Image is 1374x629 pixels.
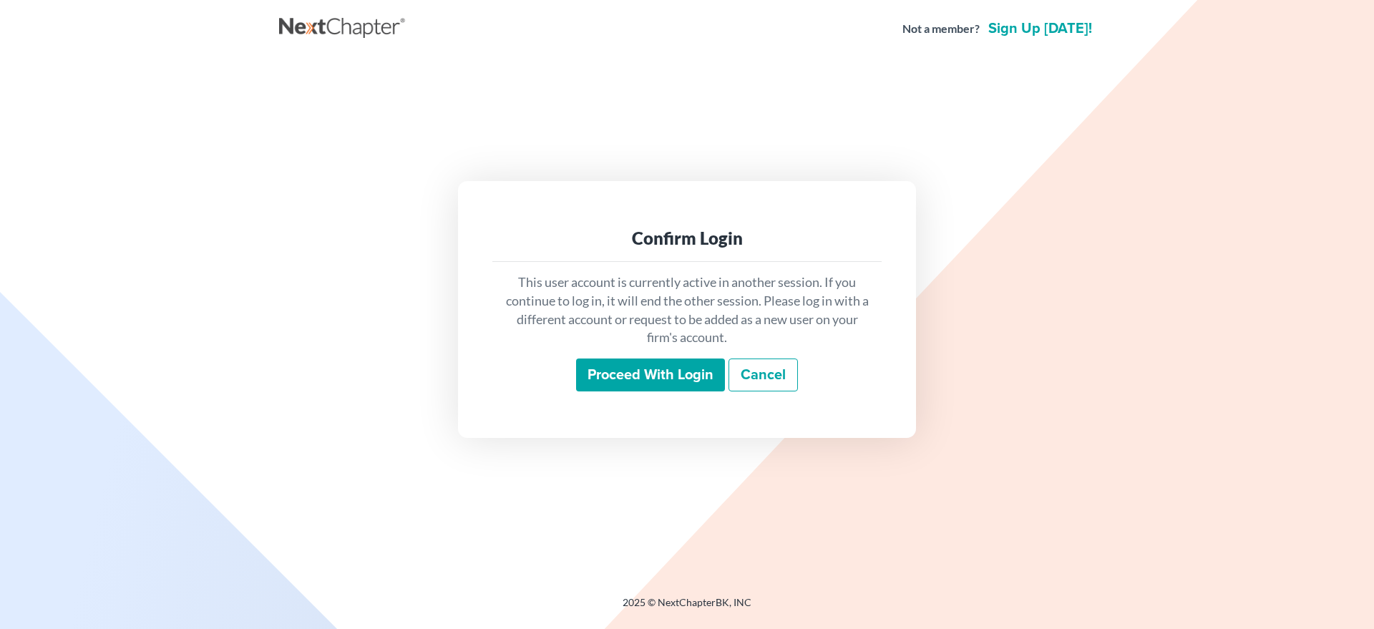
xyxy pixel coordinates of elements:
a: Cancel [729,359,798,391]
input: Proceed with login [576,359,725,391]
strong: Not a member? [902,21,980,37]
div: Confirm Login [504,227,870,250]
a: Sign up [DATE]! [985,21,1095,36]
p: This user account is currently active in another session. If you continue to log in, it will end ... [504,273,870,347]
div: 2025 © NextChapterBK, INC [279,595,1095,621]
